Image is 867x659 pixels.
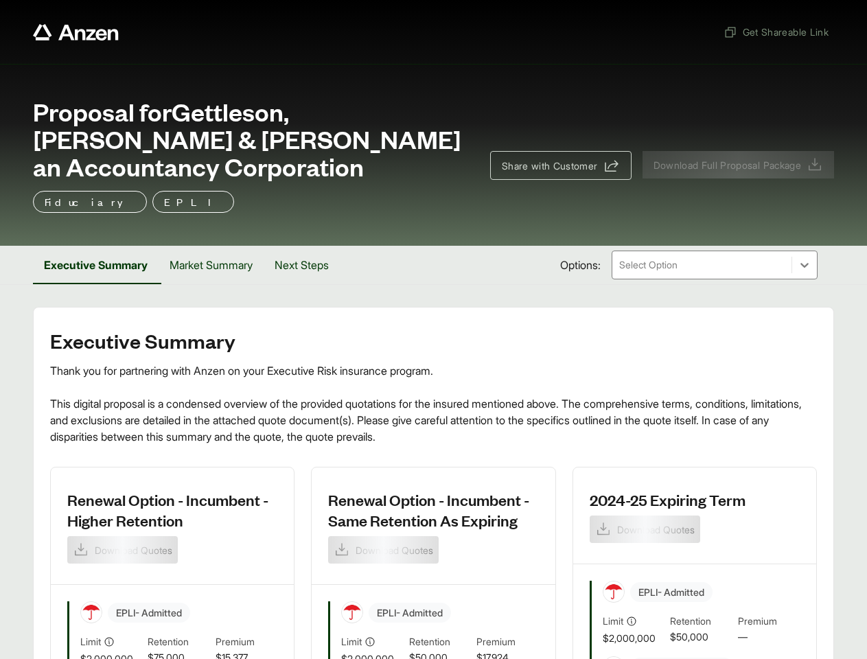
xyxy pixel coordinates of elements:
span: Download Full Proposal Package [654,158,802,172]
img: Travelers [342,602,362,623]
span: Retention [670,614,732,629]
span: Options: [560,257,601,273]
img: Travelers [81,602,102,623]
span: EPLI - Admitted [630,582,713,602]
span: Limit [341,634,362,649]
p: EPLI [164,194,222,210]
h2: Executive Summary [50,329,817,351]
span: Share with Customer [502,159,598,173]
a: Anzen website [33,24,119,41]
span: Retention [409,634,471,650]
span: Limit [603,614,623,628]
span: Get Shareable Link [724,25,829,39]
h3: Renewal Option - Incumbent - Same Retention As Expiring [328,489,538,531]
span: EPLI - Admitted [108,603,190,623]
span: Premium [476,634,538,650]
button: Market Summary [159,246,264,284]
button: Next Steps [264,246,340,284]
p: Fiduciary [45,194,135,210]
span: Premium [216,634,277,650]
div: Thank you for partnering with Anzen on your Executive Risk insurance program. This digital propos... [50,362,817,445]
span: Retention [148,634,209,650]
span: Limit [80,634,101,649]
span: EPLI - Admitted [369,603,451,623]
span: $2,000,000 [603,631,664,645]
img: Travelers [603,581,624,602]
span: Proposal for Gettleson, [PERSON_NAME] & [PERSON_NAME] an Accountancy Corporation [33,97,474,180]
button: Share with Customer [490,151,632,180]
span: $50,000 [670,629,732,645]
button: Get Shareable Link [718,19,834,45]
h3: Renewal Option - Incumbent - Higher Retention [67,489,277,531]
span: — [738,629,800,645]
span: Premium [738,614,800,629]
h3: 2024-25 Expiring Term [590,489,745,510]
button: Executive Summary [33,246,159,284]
